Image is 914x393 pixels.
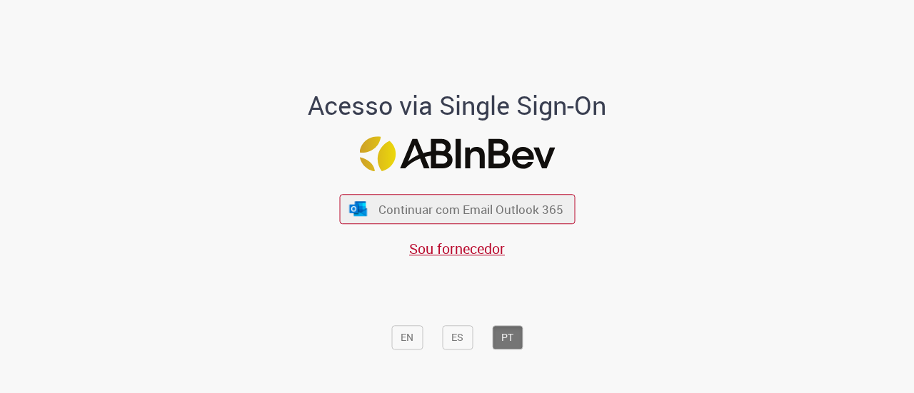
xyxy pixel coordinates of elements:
span: Continuar com Email Outlook 365 [378,201,563,218]
button: PT [492,325,523,349]
img: ícone Azure/Microsoft 360 [348,201,368,216]
button: ES [442,325,473,349]
h1: Acesso via Single Sign-On [259,91,656,120]
button: EN [391,325,423,349]
a: Sou fornecedor [409,239,505,258]
img: Logo ABInBev [359,136,555,171]
button: ícone Azure/Microsoft 360 Continuar com Email Outlook 365 [339,195,575,224]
